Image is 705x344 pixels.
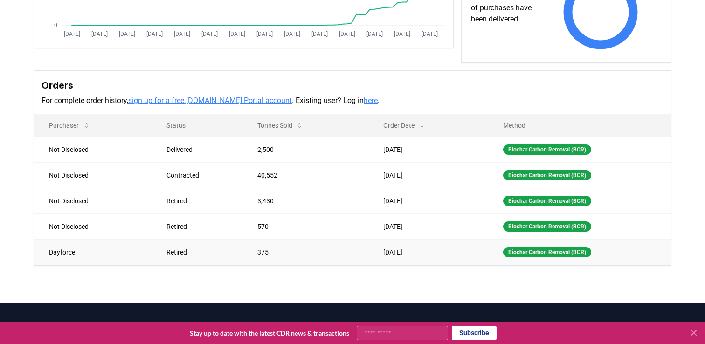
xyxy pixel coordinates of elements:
[201,31,218,37] tspan: [DATE]
[368,137,488,162] td: [DATE]
[212,320,352,331] a: Leaderboards
[368,213,488,239] td: [DATE]
[34,162,152,188] td: Not Disclosed
[41,95,664,106] p: For complete order history, . Existing user? Log in .
[34,188,152,213] td: Not Disclosed
[242,239,368,265] td: 375
[496,121,664,130] p: Method
[119,31,135,37] tspan: [DATE]
[366,31,383,37] tspan: [DATE]
[339,31,355,37] tspan: [DATE]
[242,162,368,188] td: 40,552
[364,96,378,105] a: here
[368,239,488,265] td: [DATE]
[54,22,57,28] tspan: 0
[284,31,300,37] tspan: [DATE]
[34,239,152,265] td: Dayforce
[41,78,664,92] h3: Orders
[503,170,591,180] div: Biochar Carbon Removal (BCR)
[242,213,368,239] td: 570
[250,116,311,135] button: Tonnes Sold
[229,31,245,37] tspan: [DATE]
[503,196,591,206] div: Biochar Carbon Removal (BCR)
[34,320,174,333] p: [DOMAIN_NAME]
[34,213,152,239] td: Not Disclosed
[503,247,591,257] div: Biochar Carbon Removal (BCR)
[166,145,235,154] div: Delivered
[166,222,235,231] div: Retired
[146,31,163,37] tspan: [DATE]
[91,31,108,37] tspan: [DATE]
[242,188,368,213] td: 3,430
[242,137,368,162] td: 2,500
[368,188,488,213] td: [DATE]
[41,116,97,135] button: Purchaser
[64,31,80,37] tspan: [DATE]
[503,144,591,155] div: Biochar Carbon Removal (BCR)
[166,171,235,180] div: Contracted
[128,96,292,105] a: sign up for a free [DOMAIN_NAME] Portal account
[368,162,488,188] td: [DATE]
[376,116,433,135] button: Order Date
[34,137,152,162] td: Not Disclosed
[394,31,410,37] tspan: [DATE]
[471,2,540,25] p: of purchases have been delivered
[166,248,235,257] div: Retired
[159,121,235,130] p: Status
[503,221,591,232] div: Biochar Carbon Removal (BCR)
[311,31,328,37] tspan: [DATE]
[256,31,273,37] tspan: [DATE]
[422,31,438,37] tspan: [DATE]
[166,196,235,206] div: Retired
[174,31,190,37] tspan: [DATE]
